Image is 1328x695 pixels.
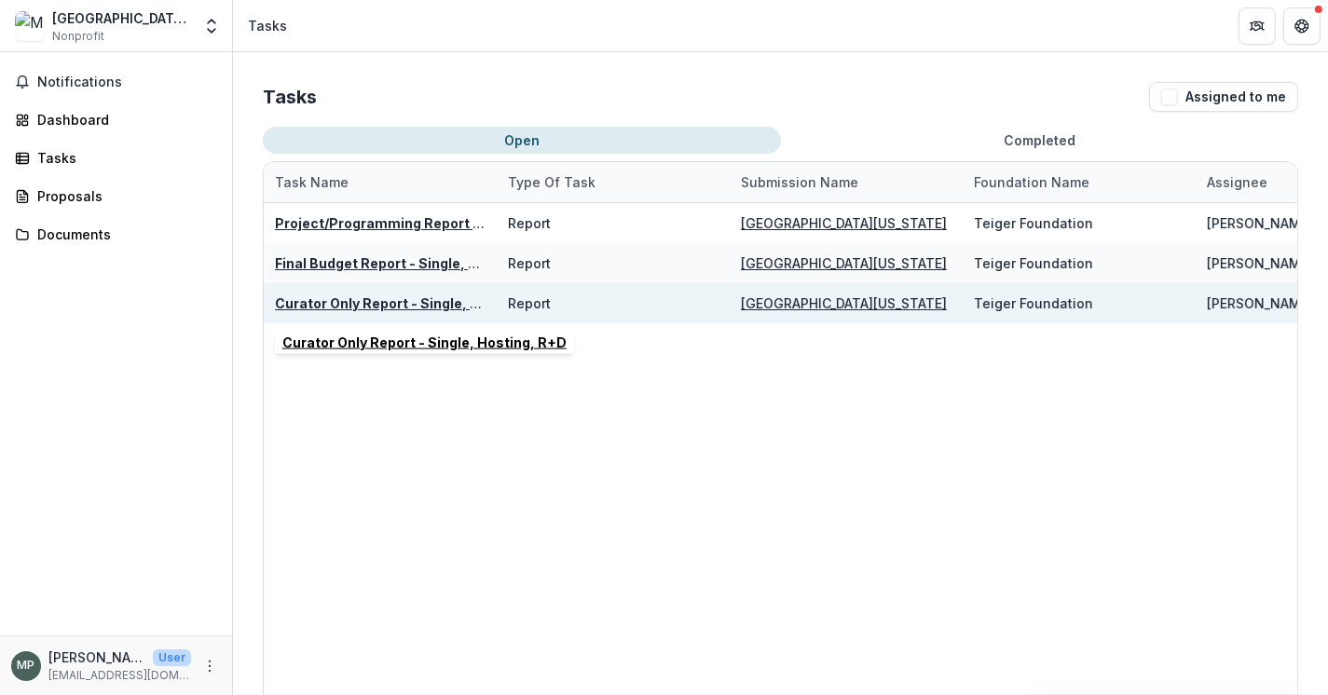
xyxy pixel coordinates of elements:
a: Tasks [7,143,225,173]
div: Teiger Foundation [974,253,1093,273]
a: Final Budget Report - Single, Hosting, R+D [275,255,557,271]
button: Open [263,127,781,154]
p: [PERSON_NAME] [48,647,145,667]
div: Report [508,213,551,233]
div: [PERSON_NAME] [1207,293,1313,313]
div: [GEOGRAPHIC_DATA][US_STATE] [52,8,191,28]
div: Foundation Name [963,162,1196,202]
a: Curator Only Report - Single, Hosting, R+D [275,295,559,311]
a: [GEOGRAPHIC_DATA][US_STATE] [741,215,947,231]
button: More [199,655,221,677]
div: Submission Name [730,162,963,202]
button: Open entity switcher [199,7,225,45]
a: Dashboard [7,104,225,135]
img: Museo de Arte de Puerto Rico [15,11,45,41]
div: Proposals [37,186,210,206]
p: [EMAIL_ADDRESS][DOMAIN_NAME] [48,667,191,684]
button: Get Help [1283,7,1321,45]
span: Nonprofit [52,28,104,45]
button: Partners [1239,7,1276,45]
div: Task Name [264,172,360,192]
span: Notifications [37,75,217,90]
button: Notifications [7,67,225,97]
p: User [153,649,191,666]
a: Project/Programming Report - Conversation [275,215,573,231]
div: Submission Name [730,172,869,192]
div: Type of Task [497,162,730,202]
div: Assignee [1196,172,1279,192]
a: [GEOGRAPHIC_DATA][US_STATE] [741,295,947,311]
div: Type of Task [497,172,607,192]
div: Report [508,293,551,313]
div: Myrna Z. Pérez [18,660,35,672]
div: Task Name [264,162,497,202]
button: Completed [781,127,1299,154]
nav: breadcrumb [240,12,294,39]
h2: Tasks [263,86,317,108]
div: Teiger Foundation [974,293,1093,313]
div: Tasks [37,148,210,168]
div: Documents [37,225,210,244]
div: Foundation Name [963,172,1101,192]
div: Teiger Foundation [974,213,1093,233]
a: Documents [7,219,225,250]
div: Tasks [248,16,287,35]
button: Assigned to me [1149,82,1298,112]
div: Dashboard [37,110,210,129]
a: [GEOGRAPHIC_DATA][US_STATE] [741,255,947,271]
div: Report [508,253,551,273]
a: Proposals [7,181,225,211]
